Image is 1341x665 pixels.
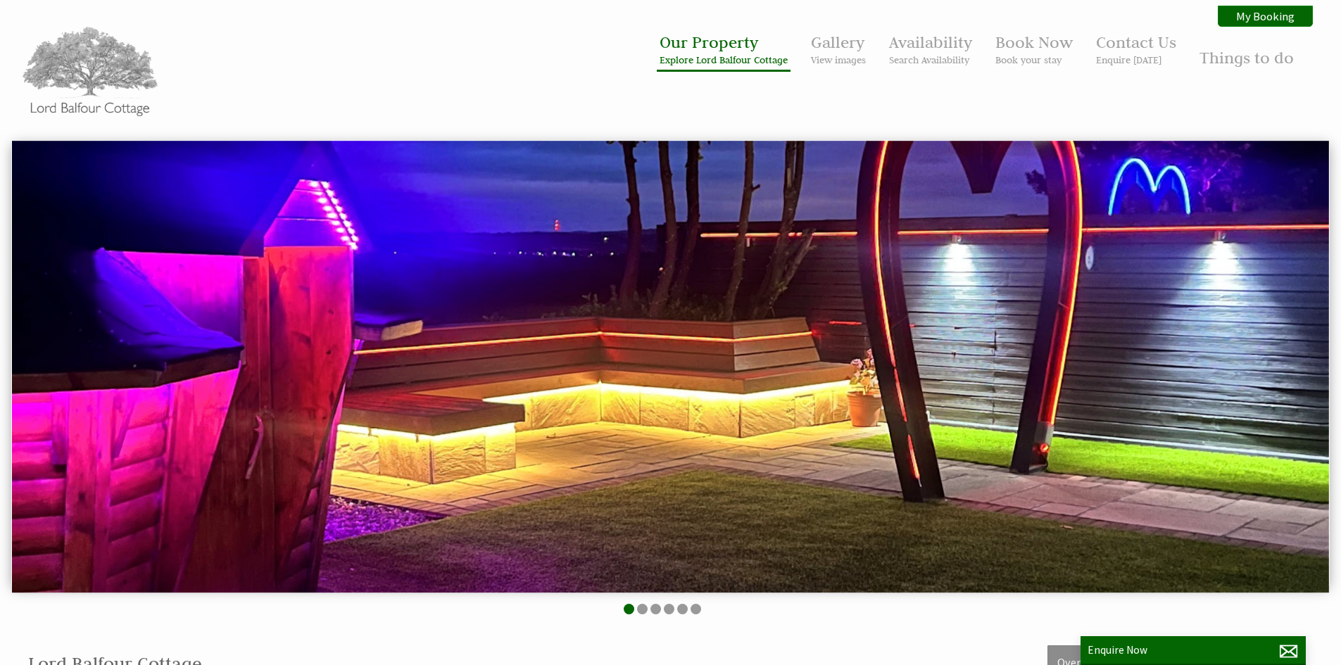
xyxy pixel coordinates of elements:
[1218,6,1313,27] a: My Booking
[660,53,788,66] small: Explore Lord Balfour Cottage
[995,53,1073,66] small: Book your stay
[1200,47,1294,68] a: Things to do
[811,53,866,66] small: View images
[889,53,972,66] small: Search Availability
[1088,643,1299,657] p: Enquire Now
[889,32,972,66] a: AvailabilitySearch Availability
[1096,32,1176,66] a: Contact UsEnquire [DATE]
[995,32,1073,66] a: Book NowBook your stay
[660,32,788,66] a: Our PropertyExplore Lord Balfour Cottage
[1096,53,1176,66] small: Enquire [DATE]
[20,26,160,119] img: Lord Balfour Cottage
[811,32,866,66] a: GalleryView images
